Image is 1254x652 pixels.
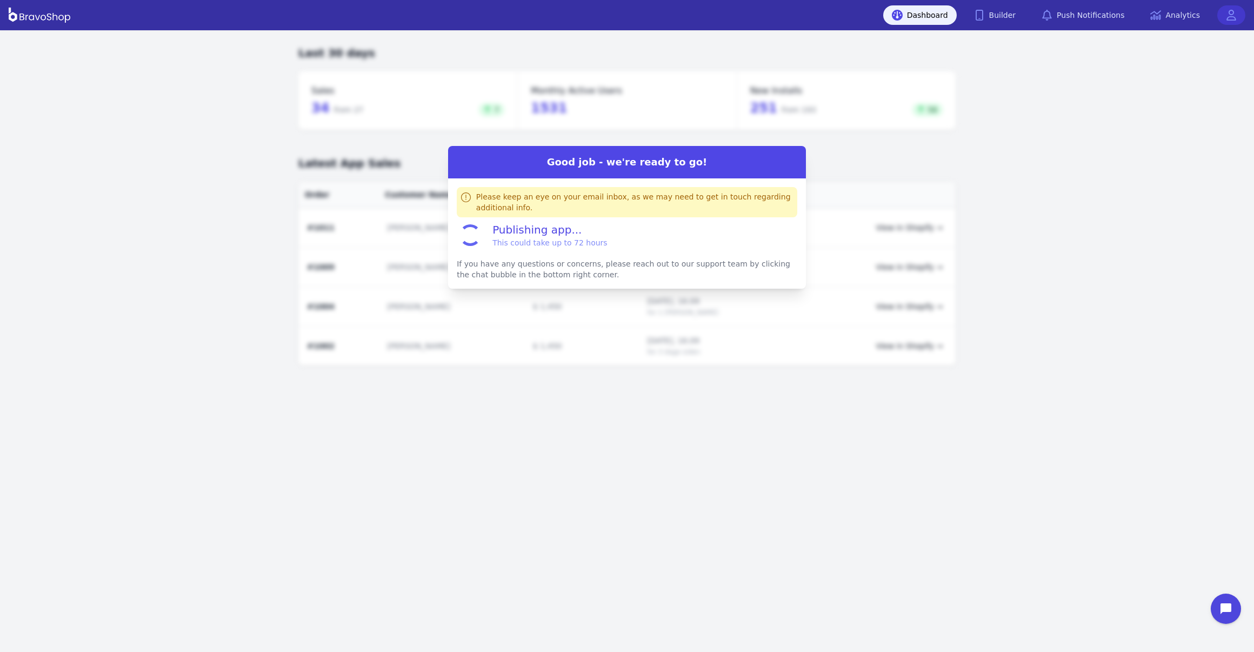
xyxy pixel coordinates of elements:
[9,8,70,23] img: BravoShop
[1142,5,1209,25] a: Analytics
[476,191,793,213] div: Please keep an eye on your email inbox, as we may need to get in touch regarding additional info.
[1033,5,1133,25] a: Push Notifications
[448,155,806,170] h2: Good job - we're ready to go!
[457,258,797,280] p: If you have any questions or concerns, please reach out to our support team by clicking the chat ...
[492,222,608,248] span: Publishing app...
[883,5,957,25] a: Dashboard
[492,237,608,248] span: This could take up to 72 hours
[965,5,1025,25] a: Builder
